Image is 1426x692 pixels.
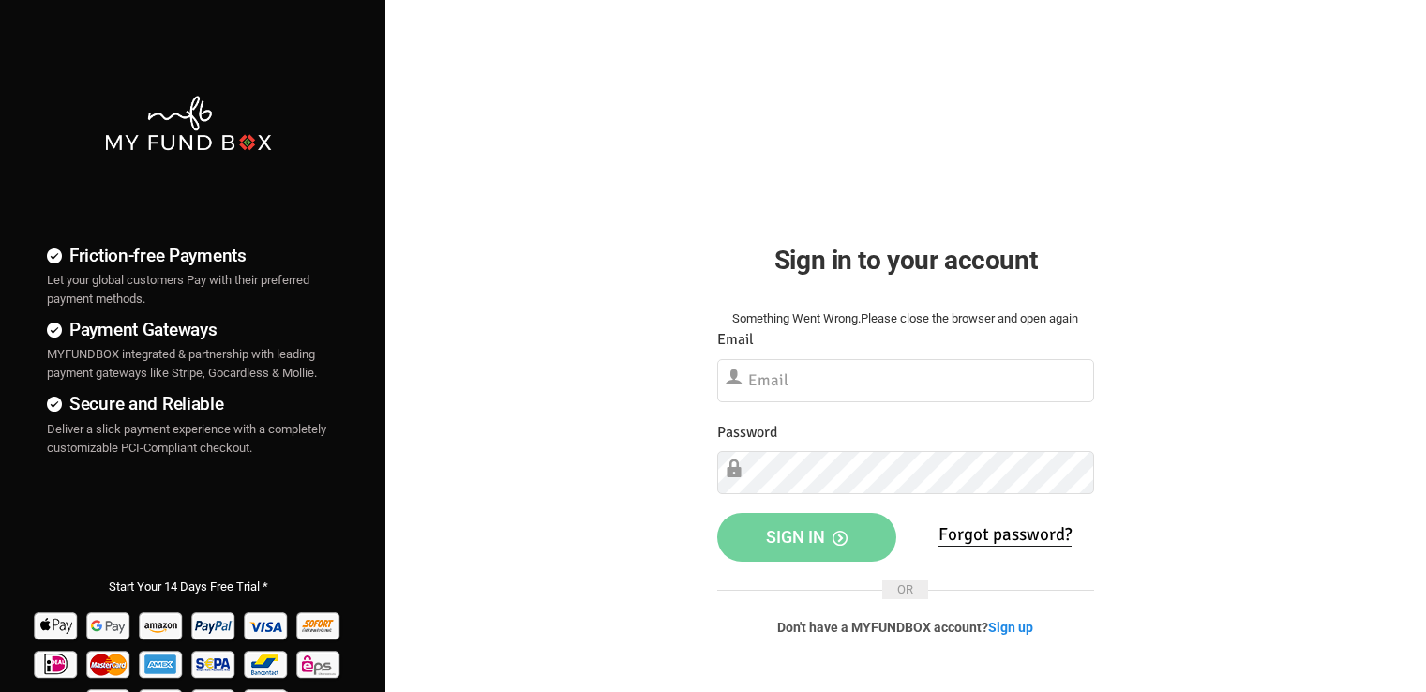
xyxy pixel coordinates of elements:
[47,242,329,269] h4: Friction-free Payments
[137,644,187,683] img: american_express Pay
[294,606,344,644] img: Sofort Pay
[294,644,344,683] img: EPS Pay
[103,94,273,153] img: mfbwhite.png
[47,422,326,455] span: Deliver a slick payment experience with a completely customizable PCI-Compliant checkout.
[717,240,1094,280] h2: Sign in to your account
[32,606,82,644] img: Apple Pay
[32,644,82,683] img: Ideal Pay
[47,347,317,380] span: MYFUNDBOX integrated & partnership with leading payment gateways like Stripe, Gocardless & Mollie.
[938,523,1072,547] a: Forgot password?
[137,606,187,644] img: Amazon
[717,359,1094,402] input: Email
[717,421,777,444] label: Password
[84,644,134,683] img: Mastercard Pay
[47,273,309,306] span: Let your global customers Pay with their preferred payment methods.
[189,644,239,683] img: sepa Pay
[766,527,848,547] span: Sign in
[882,580,928,599] span: OR
[717,328,754,352] label: Email
[189,606,239,644] img: Paypal
[47,316,329,343] h4: Payment Gateways
[717,618,1094,637] p: Don't have a MYFUNDBOX account?
[242,644,292,683] img: Bancontact Pay
[84,606,134,644] img: Google Pay
[717,513,896,562] button: Sign in
[717,309,1094,328] div: Something Went Wrong.Please close the browser and open again
[242,606,292,644] img: Visa
[47,390,329,417] h4: Secure and Reliable
[988,620,1033,635] a: Sign up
